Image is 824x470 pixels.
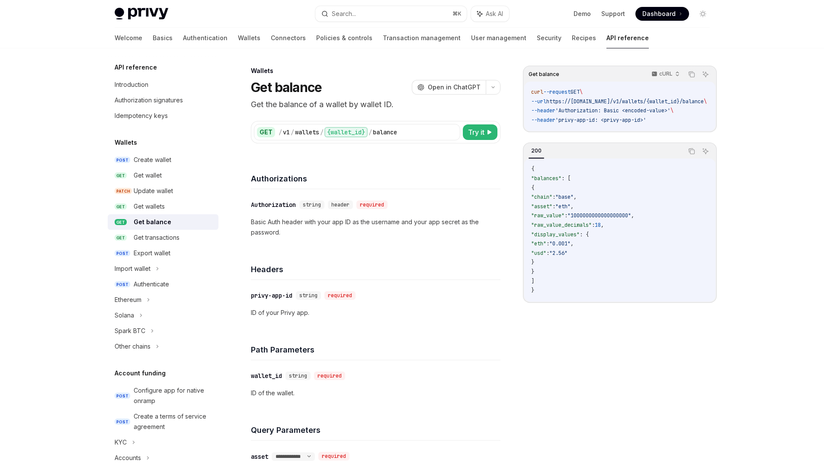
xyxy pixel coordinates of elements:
[571,240,574,247] span: ,
[316,28,372,48] a: Policies & controls
[115,419,130,425] span: POST
[251,67,500,75] div: Wallets
[108,230,218,245] a: GETGet transactions
[531,212,564,219] span: "raw_value"
[115,137,137,148] h5: Wallets
[115,368,166,378] h5: Account funding
[332,9,356,19] div: Search...
[115,62,157,73] h5: API reference
[283,128,290,137] div: v1
[257,127,275,137] div: GET
[134,411,213,432] div: Create a terms of service agreement
[251,452,268,461] div: asset
[108,409,218,435] a: POSTCreate a terms of service agreement
[115,326,145,336] div: Spark BTC
[251,217,500,238] p: Basic Auth header with your app ID as the username and your app secret as the password.
[134,385,213,406] div: Configure app for native onramp
[108,183,218,199] a: PATCHUpdate wallet
[531,175,561,182] span: "balances"
[251,200,296,209] div: Authorization
[549,240,571,247] span: "0.001"
[108,152,218,168] a: POSTCreate wallet
[115,95,183,105] div: Authorization signatures
[108,276,218,292] a: POSTAuthenticate
[369,128,372,137] div: /
[531,268,534,275] span: }
[601,10,625,18] a: Support
[696,7,710,21] button: Toggle dark mode
[549,250,568,257] span: "2.56"
[251,173,500,184] h4: Authorizations
[115,235,127,241] span: GET
[134,248,170,258] div: Export wallet
[546,250,549,257] span: :
[486,10,503,18] span: Ask AI
[115,264,151,274] div: Import wallet
[561,175,571,182] span: : [
[571,203,574,210] span: ,
[529,146,544,156] div: 200
[471,6,509,22] button: Ask AI
[635,7,689,21] a: Dashboard
[555,194,574,200] span: "base"
[601,222,604,229] span: ,
[463,124,497,140] button: Try it
[108,383,218,409] a: POSTConfigure app for native onramp
[471,28,526,48] a: User management
[324,291,356,300] div: required
[531,259,534,266] span: }
[531,250,546,257] span: "usd"
[295,128,319,137] div: wallets
[468,127,484,137] span: Try it
[115,8,168,20] img: light logo
[686,146,697,157] button: Copy the contents from the code block
[531,222,592,229] span: "raw_value_decimals"
[531,165,534,172] span: {
[552,194,555,200] span: :
[251,264,500,275] h4: Headers
[543,89,571,95] span: --request
[531,240,546,247] span: "eth"
[115,79,148,90] div: Introduction
[108,92,218,108] a: Authorization signatures
[531,278,534,285] span: ]
[238,28,260,48] a: Wallets
[531,287,534,294] span: }
[134,201,165,212] div: Get wallets
[412,80,486,95] button: Open in ChatGPT
[115,310,134,321] div: Solana
[291,128,294,137] div: /
[108,214,218,230] a: GETGet balance
[320,128,324,137] div: /
[373,128,397,137] div: balance
[314,372,345,380] div: required
[134,232,180,243] div: Get transactions
[115,219,127,225] span: GET
[318,452,349,460] div: required
[546,98,704,105] span: https://[DOMAIN_NAME]/v1/wallets/{wallet_id}/balance
[700,146,711,157] button: Ask AI
[580,231,589,238] span: : {
[659,70,673,77] p: cURL
[592,222,595,229] span: :
[115,437,127,448] div: KYC
[529,71,559,78] span: Get balance
[153,28,173,48] a: Basics
[115,295,141,305] div: Ethereum
[531,203,552,210] span: "asset"
[303,201,321,208] span: string
[331,201,349,208] span: header
[383,28,461,48] a: Transaction management
[115,157,130,163] span: POST
[115,281,130,288] span: POST
[251,344,500,356] h4: Path Parameters
[642,10,676,18] span: Dashboard
[115,203,127,210] span: GET
[115,111,168,121] div: Idempotency keys
[531,98,546,105] span: --url
[531,89,543,95] span: curl
[572,28,596,48] a: Recipes
[568,212,631,219] span: "1000000000000000000"
[704,98,707,105] span: \
[670,107,673,114] span: \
